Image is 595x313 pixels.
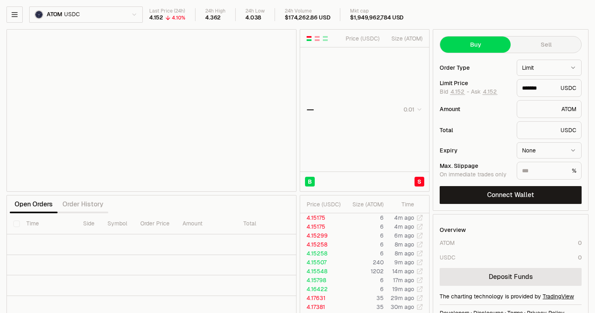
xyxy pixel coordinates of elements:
td: 6 [344,249,384,258]
th: Symbol [101,213,134,234]
div: Total [440,127,510,133]
time: 8m ago [395,241,414,248]
button: Sell [511,36,581,53]
img: ATOM Logo [35,11,43,18]
th: Time [20,213,77,234]
div: Size ( ATOM ) [350,200,384,208]
div: Order Type [440,65,510,71]
div: On immediate trades only [440,171,510,178]
div: Time [391,200,414,208]
td: 4.16422 [300,285,344,294]
th: Side [77,213,101,234]
div: Max. Slippage [440,163,510,169]
button: 4.152 [482,88,498,95]
div: 4.038 [245,14,261,21]
div: — [307,104,314,115]
div: 24h Volume [285,8,330,14]
div: USDC [517,121,582,139]
button: Limit [517,60,582,76]
button: Order History [58,196,108,212]
div: Overview [440,226,466,234]
div: Amount [440,106,510,112]
div: Mkt cap [350,8,404,14]
button: 0.01 [401,105,423,114]
iframe: Financial Chart [7,30,296,191]
button: None [517,142,582,159]
td: 4.15548 [300,267,344,276]
div: Limit Price [440,80,510,86]
td: 4.15258 [300,240,344,249]
div: 0 [578,239,582,247]
a: Deposit Funds [440,268,582,286]
time: 19m ago [392,285,414,293]
div: ATOM [440,239,455,247]
div: 4.152 [149,14,163,21]
time: 8m ago [395,250,414,257]
div: USDC [517,79,582,97]
th: Order Price [134,213,176,234]
div: 24h Low [245,8,265,14]
time: 14m ago [392,268,414,275]
time: 29m ago [391,294,414,302]
div: Last Price (24h) [149,8,185,14]
td: 240 [344,258,384,267]
div: Size ( ATOM ) [387,34,423,43]
td: 35 [344,302,384,311]
td: 6 [344,231,384,240]
div: $1,949,962,784 USD [350,14,404,21]
button: Connect Wallet [440,186,582,204]
span: S [417,178,421,186]
button: Buy [440,36,511,53]
div: % [517,162,582,180]
td: 35 [344,294,384,302]
th: Total [237,213,298,234]
button: Select all [13,221,20,227]
div: 24h High [205,8,226,14]
td: 4.15258 [300,249,344,258]
td: 4.15175 [300,222,344,231]
a: TradingView [543,293,574,300]
time: 30m ago [391,303,414,311]
td: 4.17381 [300,302,344,311]
td: 4.15507 [300,258,344,267]
time: 9m ago [394,259,414,266]
button: Show Buy and Sell Orders [306,35,312,42]
span: USDC [64,11,79,18]
td: 6 [344,222,384,231]
div: ATOM [517,100,582,118]
div: $174,262.86 USD [285,14,330,21]
div: 4.10% [172,15,185,21]
time: 6m ago [394,232,414,239]
time: 17m ago [393,277,414,284]
td: 6 [344,276,384,285]
td: 6 [344,240,384,249]
td: 4.15798 [300,276,344,285]
td: 4.17631 [300,294,344,302]
button: Show Sell Orders Only [314,35,320,42]
td: 6 [344,213,384,222]
span: Ask [471,88,498,96]
time: 4m ago [394,214,414,221]
div: USDC [440,253,455,262]
div: Expiry [440,148,510,153]
span: Bid - [440,88,469,96]
td: 6 [344,285,384,294]
td: 1202 [344,267,384,276]
time: 4m ago [394,223,414,230]
td: 4.15299 [300,231,344,240]
div: 0 [578,253,582,262]
div: 4.362 [205,14,221,21]
button: Open Orders [10,196,58,212]
div: Price ( USDC ) [344,34,380,43]
button: 4.152 [450,88,465,95]
span: ATOM [47,11,62,18]
button: Show Buy Orders Only [322,35,329,42]
div: Price ( USDC ) [307,200,343,208]
td: 4.15175 [300,213,344,222]
span: B [308,178,312,186]
th: Amount [176,213,237,234]
div: The charting technology is provided by [440,292,582,300]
